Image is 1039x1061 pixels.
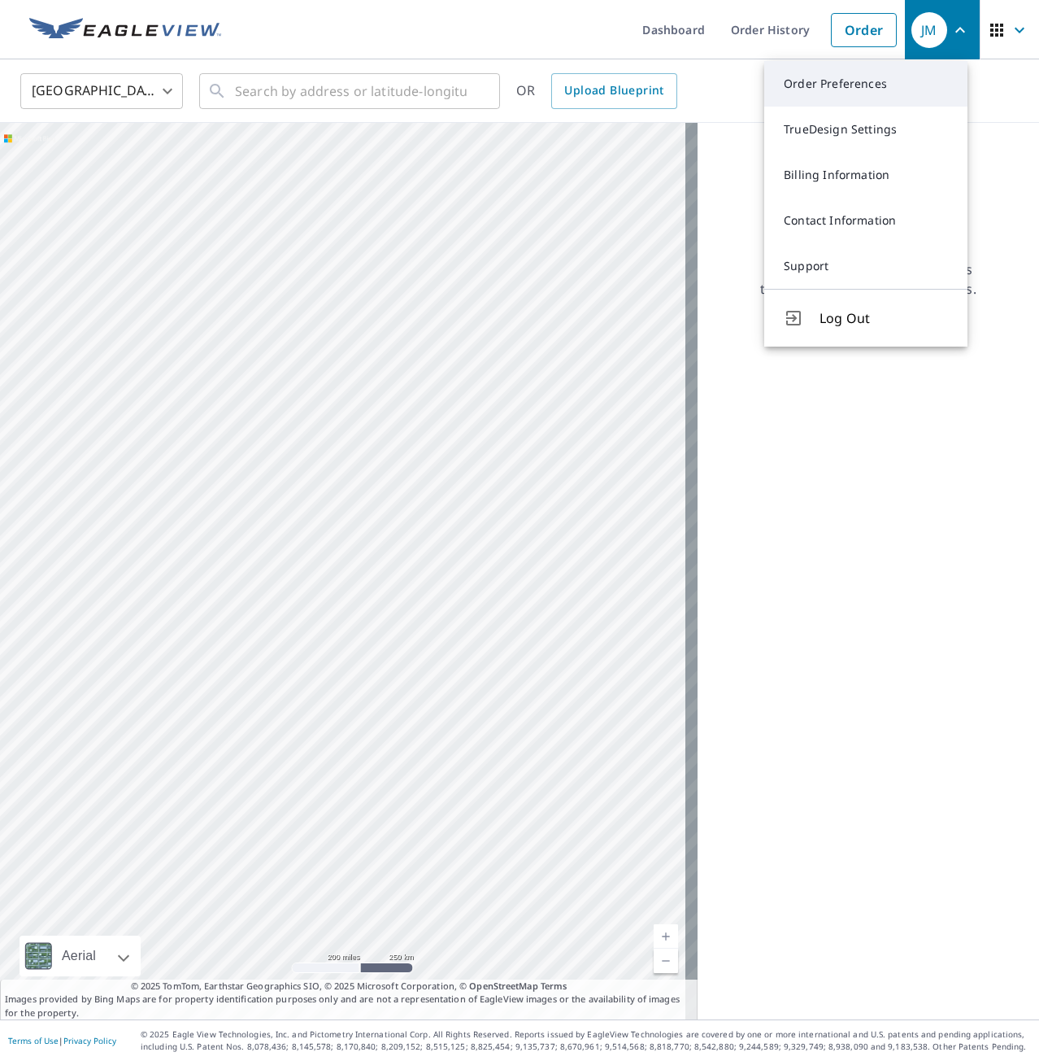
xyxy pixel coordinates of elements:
a: Order Preferences [764,61,967,107]
a: Terms of Use [8,1035,59,1046]
a: Contact Information [764,198,967,243]
div: JM [911,12,947,48]
img: EV Logo [29,18,221,42]
div: Aerial [20,936,141,976]
a: Current Level 5, Zoom Out [654,949,678,973]
span: © 2025 TomTom, Earthstar Geographics SIO, © 2025 Microsoft Corporation, © [131,980,567,993]
button: Log Out [764,289,967,347]
div: OR [516,73,677,109]
a: Terms [541,980,567,992]
input: Search by address or latitude-longitude [235,68,467,114]
a: Support [764,243,967,289]
span: Log Out [819,308,948,328]
a: Upload Blueprint [551,73,676,109]
span: Upload Blueprint [564,81,663,101]
a: Billing Information [764,152,967,198]
div: Aerial [57,936,101,976]
a: OpenStreetMap [469,980,537,992]
p: Searching for a property address to view a list of available products. [759,260,977,299]
p: © 2025 Eagle View Technologies, Inc. and Pictometry International Corp. All Rights Reserved. Repo... [141,1028,1031,1053]
a: Current Level 5, Zoom In [654,924,678,949]
div: [GEOGRAPHIC_DATA] [20,68,183,114]
a: TrueDesign Settings [764,107,967,152]
a: Privacy Policy [63,1035,116,1046]
a: Order [831,13,897,47]
p: | [8,1036,116,1046]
